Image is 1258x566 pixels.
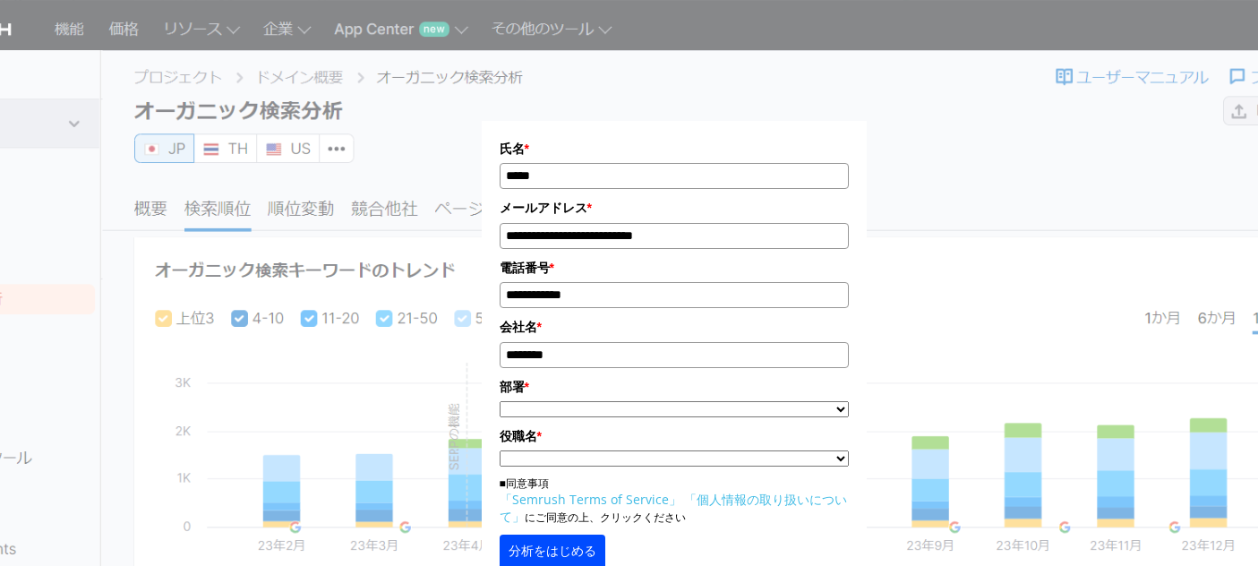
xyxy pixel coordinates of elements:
label: 役職名 [500,426,849,446]
a: 「個人情報の取り扱いについて」 [500,491,847,525]
p: ■同意事項 にご同意の上、クリックください [500,476,849,526]
a: 「Semrush Terms of Service」 [500,491,681,508]
label: 電話番号 [500,258,849,278]
label: 会社名 [500,317,849,337]
label: 部署 [500,377,849,397]
label: メールアドレス [500,198,849,218]
label: 氏名 [500,139,849,159]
